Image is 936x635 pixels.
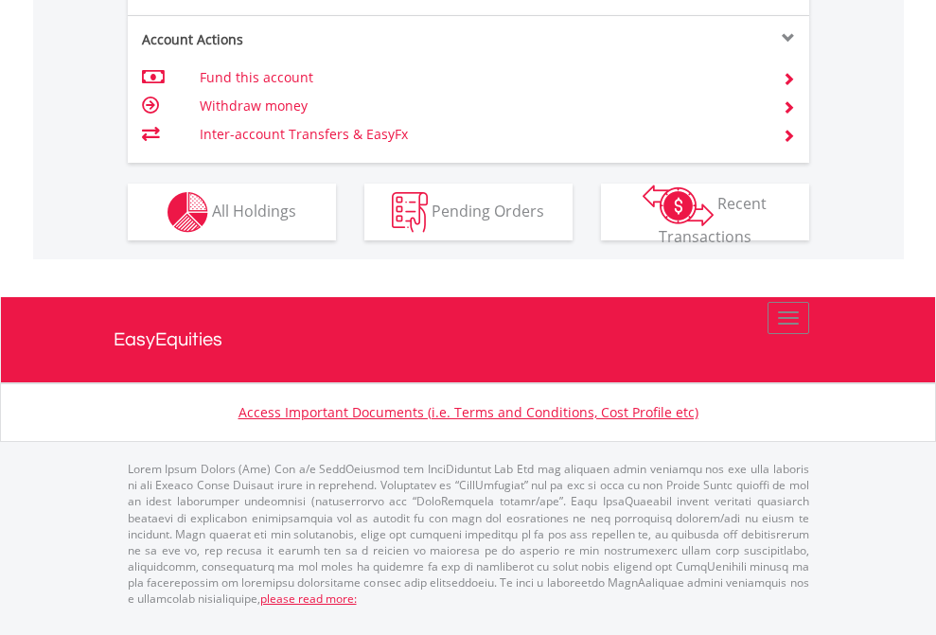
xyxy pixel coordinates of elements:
[601,184,809,240] button: Recent Transactions
[168,192,208,233] img: holdings-wht.png
[432,200,544,220] span: Pending Orders
[200,92,759,120] td: Withdraw money
[238,403,698,421] a: Access Important Documents (i.e. Terms and Conditions, Cost Profile etc)
[212,200,296,220] span: All Holdings
[114,297,823,382] a: EasyEquities
[128,184,336,240] button: All Holdings
[200,120,759,149] td: Inter-account Transfers & EasyFx
[128,30,468,49] div: Account Actions
[364,184,573,240] button: Pending Orders
[392,192,428,233] img: pending_instructions-wht.png
[260,591,357,607] a: please read more:
[200,63,759,92] td: Fund this account
[128,461,809,607] p: Lorem Ipsum Dolors (Ame) Con a/e SeddOeiusmod tem InciDiduntut Lab Etd mag aliquaen admin veniamq...
[643,185,714,226] img: transactions-zar-wht.png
